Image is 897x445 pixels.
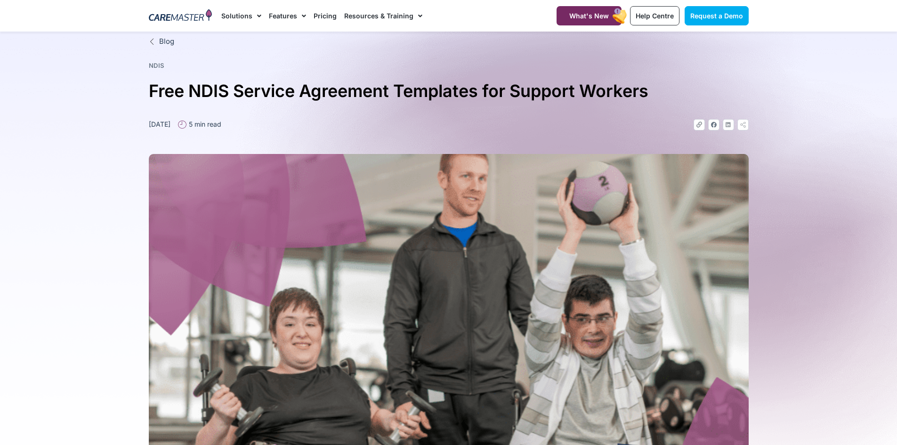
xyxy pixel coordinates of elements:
[157,36,174,47] span: Blog
[630,6,679,25] a: Help Centre
[557,6,622,25] a: What's New
[149,120,170,128] time: [DATE]
[569,12,609,20] span: What's New
[690,12,743,20] span: Request a Demo
[636,12,674,20] span: Help Centre
[186,119,221,129] span: 5 min read
[149,36,749,47] a: Blog
[149,77,749,105] h1: Free NDIS Service Agreement Templates for Support Workers
[149,62,164,69] a: NDIS
[685,6,749,25] a: Request a Demo
[149,9,212,23] img: CareMaster Logo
